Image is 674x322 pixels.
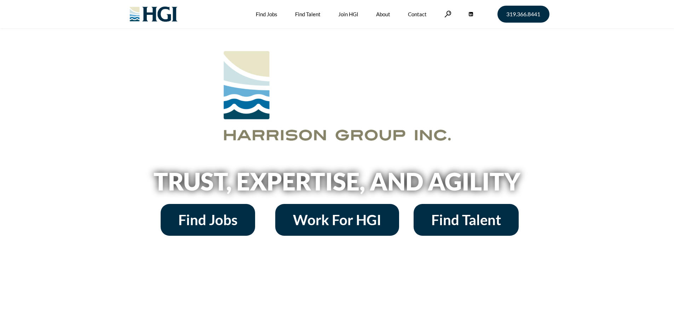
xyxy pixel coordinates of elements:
[506,11,540,17] span: 319.366.8441
[275,204,399,236] a: Work For HGI
[178,213,237,227] span: Find Jobs
[161,204,255,236] a: Find Jobs
[293,213,381,227] span: Work For HGI
[136,169,539,193] h2: Trust, Expertise, and Agility
[444,11,451,17] a: Search
[414,204,519,236] a: Find Talent
[497,6,549,23] a: 319.366.8441
[431,213,501,227] span: Find Talent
